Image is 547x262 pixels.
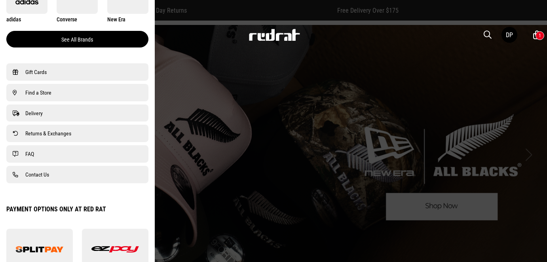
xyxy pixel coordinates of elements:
a: Delivery [13,108,142,118]
button: Open LiveChat chat widget [6,3,30,27]
span: Gift Cards [25,67,47,77]
span: Delivery [25,108,43,118]
a: See all brands [6,31,148,47]
span: Contact Us [25,170,49,179]
span: Find a Store [25,88,51,97]
img: ezpay [91,246,139,253]
a: Find a Store [13,88,142,97]
a: 1 [533,31,541,39]
span: adidas [6,16,21,23]
span: Returns & Exchanges [25,129,71,138]
div: Payment Options Only at Red Rat [6,205,148,213]
div: DP [506,31,513,39]
a: Contact Us [13,170,142,179]
img: splitpay [16,246,63,253]
a: FAQ [13,149,142,159]
span: FAQ [25,149,34,159]
a: Returns & Exchanges [13,129,142,138]
img: Redrat logo [248,29,300,41]
span: New Era [107,16,125,23]
a: Gift Cards [13,67,142,77]
span: Converse [57,16,77,23]
div: 1 [539,33,541,38]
